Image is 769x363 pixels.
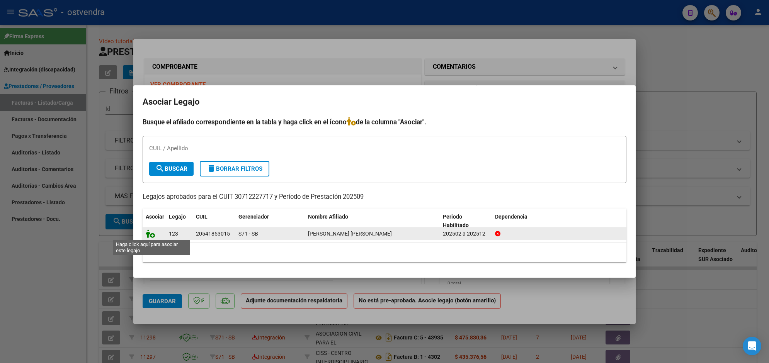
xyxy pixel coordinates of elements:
[146,214,164,220] span: Asociar
[305,209,440,234] datatable-header-cell: Nombre Afiliado
[143,117,626,127] h4: Busque el afiliado correspondiente en la tabla y haga click en el ícono de la columna "Asociar".
[238,214,269,220] span: Gerenciador
[235,209,305,234] datatable-header-cell: Gerenciador
[238,231,258,237] span: S71 - SB
[200,161,269,176] button: Borrar Filtros
[495,214,527,220] span: Dependencia
[155,165,187,172] span: Buscar
[143,209,166,234] datatable-header-cell: Asociar
[193,209,235,234] datatable-header-cell: CUIL
[166,209,193,234] datatable-header-cell: Legajo
[743,337,761,355] div: Open Intercom Messenger
[440,209,492,234] datatable-header-cell: Periodo Habilitado
[196,229,230,238] div: 20541853015
[443,229,489,238] div: 202502 a 202512
[143,95,626,109] h2: Asociar Legajo
[443,214,469,229] span: Periodo Habilitado
[143,192,626,202] p: Legajos aprobados para el CUIT 30712227717 y Período de Prestación 202509
[149,162,194,176] button: Buscar
[143,243,626,262] div: 1 registros
[492,209,627,234] datatable-header-cell: Dependencia
[308,214,348,220] span: Nombre Afiliado
[308,231,392,237] span: PANNO RAMIRO ROMAN
[155,164,165,173] mat-icon: search
[207,164,216,173] mat-icon: delete
[169,231,178,237] span: 123
[196,214,208,220] span: CUIL
[169,214,186,220] span: Legajo
[207,165,262,172] span: Borrar Filtros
